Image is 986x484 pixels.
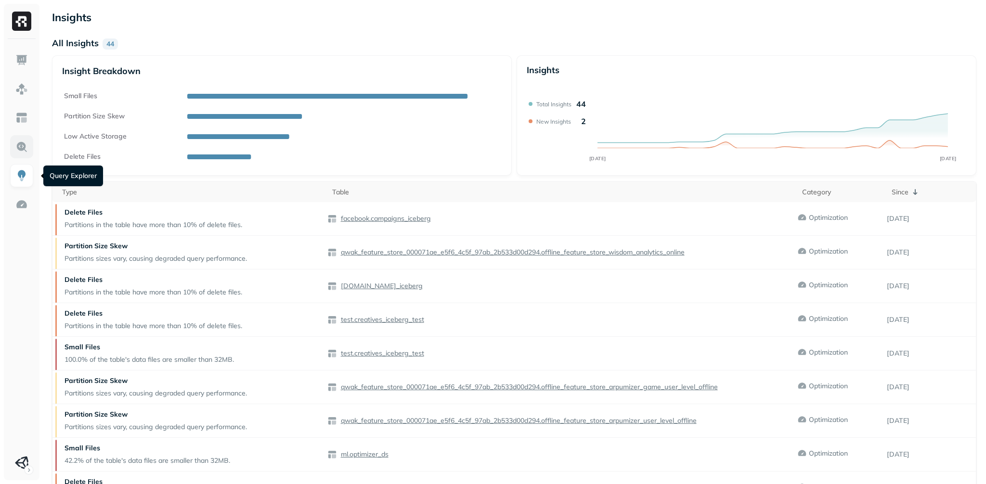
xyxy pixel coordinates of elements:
img: table [327,450,337,459]
div: Since [892,186,971,198]
p: Partitions in the table have more than 10% of delete files. [65,321,242,331]
p: Insight Breakdown [62,65,502,76]
tspan: [DATE] [940,155,957,162]
text: Partition Size Skew [64,112,125,120]
p: Optimization [809,314,848,323]
p: 42.2% of the table's data files are smaller than 32MB. [65,456,230,465]
p: Optimization [809,247,848,256]
img: table [327,349,337,358]
p: [DATE] [887,248,976,257]
img: Optimization [15,198,28,211]
p: Insights [52,9,976,26]
p: [DATE] [887,450,976,459]
p: ml.optimizer_ds [339,450,389,459]
p: Partition Size Skew [65,410,247,419]
p: Delete Files [65,275,242,284]
p: Partitions in the table have more than 10% of delete files. [65,220,242,229]
p: [DOMAIN_NAME]_iceberg [339,281,423,291]
p: Optimization [809,348,848,357]
img: table [327,416,337,426]
text: Small Files [64,91,97,100]
div: Table [332,188,793,197]
p: [DATE] [887,214,976,223]
p: Optimization [809,280,848,290]
p: Partition Size Skew [65,242,247,251]
p: 44 [103,38,118,50]
p: Insights [527,64,559,76]
p: Total Insights [536,101,571,108]
p: New Insights [536,118,571,125]
tspan: [DATE] [589,155,606,162]
p: [DATE] [887,416,976,425]
p: [DATE] [887,382,976,392]
p: Partitions sizes vary, causing degraded query performance. [65,422,247,432]
p: Partitions in the table have more than 10% of delete files. [65,288,242,297]
p: qwak_feature_store_000071ae_e5f6_4c5f_97ab_2b533d00d294.offline_feature_store_arpumizer_user_leve... [339,416,697,425]
p: 2 [581,116,586,126]
img: Ryft [12,12,31,31]
img: Assets [15,83,28,95]
a: facebook.campaigns_iceberg [337,214,431,223]
p: [DATE] [887,281,976,291]
a: qwak_feature_store_000071ae_e5f6_4c5f_97ab_2b533d00d294.offline_feature_store_arpumizer_game_user... [337,382,718,392]
p: [DATE] [887,315,976,324]
a: qwak_feature_store_000071ae_e5f6_4c5f_97ab_2b533d00d294.offline_feature_store_wisdom_analytics_on... [337,248,685,257]
p: Delete Files [65,208,242,217]
img: table [327,382,337,392]
img: table [327,281,337,291]
a: qwak_feature_store_000071ae_e5f6_4c5f_97ab_2b533d00d294.offline_feature_store_arpumizer_user_leve... [337,416,697,425]
p: Optimization [809,415,848,424]
p: Delete Files [65,309,242,318]
text: Delete Files [64,152,101,161]
p: facebook.campaigns_iceberg [339,214,431,223]
div: Query Explorer [43,166,103,186]
p: Optimization [809,382,848,391]
img: Insights [15,169,28,182]
p: Partitions sizes vary, causing degraded query performance. [65,389,247,398]
p: Optimization [809,213,848,222]
img: table [327,214,337,224]
p: Small Files [65,343,234,352]
a: [DOMAIN_NAME]_iceberg [337,281,423,291]
img: Unity [15,456,28,470]
img: table [327,315,337,325]
img: Query Explorer [15,140,28,153]
p: qwak_feature_store_000071ae_e5f6_4c5f_97ab_2b533d00d294.offline_feature_store_arpumizer_game_user... [339,382,718,392]
p: test.creatives_iceberg_test [339,315,424,324]
p: Partition Size Skew [65,376,247,385]
img: table [327,248,337,257]
p: 44 [576,99,586,109]
p: All Insights [52,38,99,49]
div: Category [802,188,882,197]
text: Low Active Storage [64,132,127,140]
a: test.creatives_iceberg_test [337,315,424,324]
p: qwak_feature_store_000071ae_e5f6_4c5f_97ab_2b533d00d294.offline_feature_store_wisdom_analytics_on... [339,248,685,257]
img: Dashboard [15,54,28,66]
a: ml.optimizer_ds [337,450,389,459]
p: Small Files [65,444,230,453]
p: test.creatives_iceberg_test [339,349,424,358]
div: Type [62,188,323,197]
p: Optimization [809,449,848,458]
a: test.creatives_iceberg_test [337,349,424,358]
p: 100.0% of the table's data files are smaller than 32MB. [65,355,234,364]
img: Asset Explorer [15,112,28,124]
p: [DATE] [887,349,976,358]
p: Partitions sizes vary, causing degraded query performance. [65,254,247,263]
